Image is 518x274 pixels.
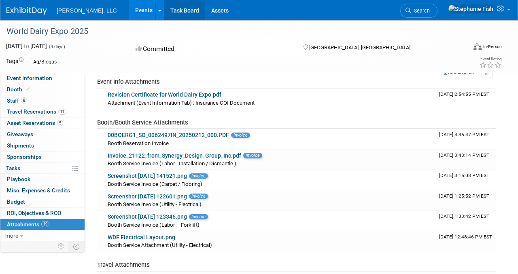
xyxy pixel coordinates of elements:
span: Upload Timestamp [439,91,489,97]
span: Shipments [7,142,34,149]
span: Budget [7,198,25,205]
span: Tasks [6,165,20,171]
span: Booth Service Attachment (Utility - Electrical) [108,242,212,248]
img: ExhibitDay [6,7,47,15]
span: Asset Reservations [7,120,63,126]
a: Giveaways [0,129,85,140]
td: Upload Timestamp [436,150,496,170]
a: 00BOERG1_SO_0062497IN_20250212_000.PDF [108,132,229,138]
div: In-Person [483,44,502,50]
a: more [0,230,85,241]
span: Event Information [7,75,52,81]
td: Upload Timestamp [436,170,496,190]
span: ROI, Objectives & ROO [7,210,61,216]
span: more [5,232,18,239]
span: 19 [41,221,49,227]
span: Upload Timestamp [439,193,489,199]
span: Booth Service Invoice (Carpet / Flooring) [108,181,202,187]
a: Booth [0,84,85,95]
span: Attachment (Event Information Tab) : Insurance COI Document [108,100,255,106]
div: Event Rating [480,57,501,61]
div: Ag/Biogas [31,58,59,66]
img: Format-Inperson.png [473,43,482,50]
a: Playbook [0,174,85,185]
span: Upload Timestamp [439,234,492,240]
span: Invoice [189,173,208,179]
span: Upload Timestamp [439,173,489,178]
span: Travel Attachments [97,261,150,268]
a: Screenshot [DATE] 141521.png [108,173,187,179]
td: Upload Timestamp [436,190,496,211]
span: Booth/Booth Service Attachments [97,119,188,126]
span: Upload Timestamp [439,152,489,158]
span: Upload Timestamp [439,213,489,219]
span: 8 [21,97,27,103]
a: Shipments [0,140,85,151]
span: Sponsorships [7,154,42,160]
a: Budget [0,196,85,207]
a: Travel Reservations11 [0,106,85,117]
span: Playbook [7,176,30,182]
a: Staff8 [0,95,85,106]
a: Search [400,4,437,18]
span: Invoice [243,153,262,158]
span: 5 [57,120,63,126]
span: Booth Service Invoice (Labor - Installation / Dismantle ) [108,160,236,167]
span: to [23,43,30,49]
span: Booth Reservation Invoice [108,140,169,146]
span: Travel Reservations [7,108,66,115]
span: Booth [7,86,32,93]
span: Event Info Attachments [97,78,160,85]
td: Upload Timestamp [436,231,496,251]
td: Upload Timestamp [436,89,496,109]
span: [PERSON_NAME], LLC [57,7,117,14]
span: Invoice [231,133,250,138]
span: Attachments [7,221,49,228]
span: (4 days) [48,44,65,49]
a: ROI, Objectives & ROO [0,208,85,219]
a: Tasks [0,163,85,174]
td: Upload Timestamp [436,211,496,231]
span: Giveaways [7,131,33,137]
span: [GEOGRAPHIC_DATA], [GEOGRAPHIC_DATA] [309,44,410,51]
a: Attachments19 [0,219,85,230]
td: Personalize Event Tab Strip [54,241,68,252]
td: Toggle Event Tabs [68,241,85,252]
a: Invoice_21122_from_Synergy_Design_Group_Inc.pdf [108,152,241,159]
span: [DATE] [DATE] [6,43,47,49]
span: Misc. Expenses & Credits [7,187,70,194]
a: Revision Certificate for World Dairy Expo.pdf [108,91,221,98]
a: Screenshot [DATE] 123346.png [108,213,187,220]
a: Screenshot [DATE] 122601.png [108,193,187,200]
div: Event Format [429,42,502,54]
a: Sponsorships [0,152,85,162]
span: Booth Service Invoice (Utility - Electrical) [108,201,202,207]
a: Event Information [0,73,85,84]
span: Staff [7,97,27,104]
div: Committed [133,42,290,56]
a: Misc. Expenses & Credits [0,185,85,196]
img: Stephanie Fish [448,4,494,13]
i: Booth reservation complete [26,87,30,91]
span: Search [411,8,430,14]
span: Invoice [189,194,208,199]
div: World Dairy Expo 2025 [4,24,459,39]
td: Tags [6,57,23,66]
span: Booth Service Invoice (Labor – Forklift) [108,222,200,228]
span: Invoice [189,214,208,219]
span: 11 [58,109,66,115]
td: Upload Timestamp [436,129,496,149]
a: WDE Electrical Layout.png [108,234,175,240]
span: Upload Timestamp [439,132,489,137]
a: Asset Reservations5 [0,118,85,129]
